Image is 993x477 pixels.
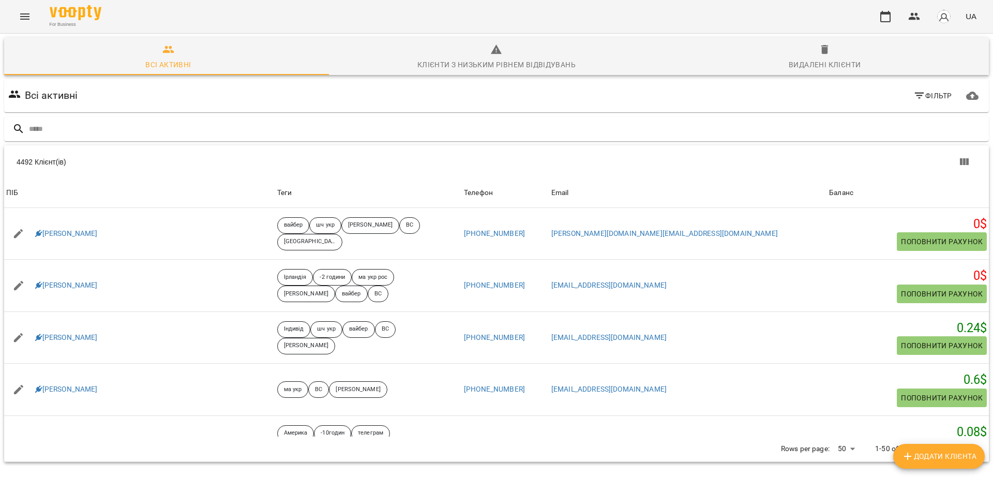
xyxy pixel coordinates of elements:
div: Sort [829,187,853,199]
a: [EMAIL_ADDRESS][DOMAIN_NAME] [551,281,667,289]
div: -2 години [313,269,352,286]
span: Телефон [464,187,547,199]
span: Email [551,187,825,199]
span: Баланс [829,187,987,199]
div: ВС [368,286,388,302]
p: ма укр рос [358,273,387,282]
span: Поповнити рахунок [901,339,983,352]
a: [PERSON_NAME] [35,384,98,395]
a: [PERSON_NAME] [35,333,98,343]
div: Всі активні [145,58,191,71]
div: Америка [277,425,314,442]
div: шч укр [310,321,342,338]
div: вайбер [277,217,310,234]
span: Поповнити рахунок [901,235,983,248]
a: [PERSON_NAME] [35,229,98,239]
span: Додати клієнта [901,450,976,463]
span: Поповнити рахунок [901,392,983,404]
button: Поповнити рахунок [897,389,987,407]
p: -2 години [320,273,345,282]
h5: 0.24 $ [829,320,987,336]
div: [PERSON_NAME] [329,381,387,398]
span: ПІБ [6,187,273,199]
button: Додати клієнта [893,444,985,469]
p: ВС [382,325,389,334]
img: avatar_s.png [937,9,951,24]
p: вайбер [284,221,303,230]
a: [PHONE_NUMBER] [464,333,525,341]
h5: 0 $ [829,268,987,284]
p: [GEOGRAPHIC_DATA] [284,237,336,246]
a: [EMAIL_ADDRESS][DOMAIN_NAME] [551,333,667,341]
p: ВС [315,385,322,394]
button: Поповнити рахунок [897,336,987,355]
div: ма укр [277,381,309,398]
div: Sort [551,187,569,199]
div: Телефон [464,187,493,199]
p: телеграм [358,429,383,438]
a: [PERSON_NAME] [35,280,98,291]
h5: 0 $ [829,216,987,232]
div: [GEOGRAPHIC_DATA] [277,234,342,250]
img: Voopty Logo [50,5,101,20]
p: ВС [406,221,413,230]
div: ВС [375,321,396,338]
p: вайбер [342,290,361,299]
div: ВС [399,217,420,234]
div: вайбер [335,286,368,302]
p: 1-50 of 4492 [875,444,917,454]
div: телеграм [351,425,390,442]
p: ВС [374,290,382,299]
h5: 0.08 $ [829,424,987,440]
p: -10годин [321,429,344,438]
button: Поповнити рахунок [897,285,987,303]
p: [PERSON_NAME] [348,221,393,230]
button: UA [961,7,981,26]
div: 50 [834,441,859,456]
span: UA [966,11,976,22]
p: шч укр [316,221,335,230]
button: Next Page [952,437,976,461]
button: Поповнити рахунок [897,232,987,251]
p: [PERSON_NAME] [336,385,380,394]
p: Америка [284,429,308,438]
p: вайбер [349,325,368,334]
div: [PERSON_NAME] [277,286,335,302]
div: -10годин [314,425,351,442]
div: ма укр рос [352,269,394,286]
div: Table Toolbar [4,145,989,178]
div: Теги [277,187,460,199]
p: Індивід [284,325,304,334]
span: Поповнити рахунок [901,288,983,300]
div: шч укр [309,217,341,234]
button: Фільтр [909,86,956,105]
div: Sort [6,187,18,199]
div: [PERSON_NAME] [341,217,399,234]
h5: 0.6 $ [829,372,987,388]
a: [EMAIL_ADDRESS][DOMAIN_NAME] [551,385,667,393]
div: ПІБ [6,187,18,199]
button: Показати колонки [952,150,976,174]
p: [PERSON_NAME] [284,290,328,299]
div: вайбер [342,321,375,338]
div: [PERSON_NAME] [277,338,335,354]
div: Клієнти з низьким рівнем відвідувань [417,58,576,71]
div: Ірландія [277,269,313,286]
h6: Всі активні [25,87,78,103]
div: Індивід [277,321,311,338]
div: ВС [308,381,329,398]
p: шч укр [317,325,336,334]
a: [PHONE_NUMBER] [464,385,525,393]
div: Email [551,187,569,199]
a: [PHONE_NUMBER] [464,229,525,237]
div: 4492 Клієнт(ів) [17,157,509,167]
p: [PERSON_NAME] [284,341,328,350]
div: Баланс [829,187,853,199]
button: Menu [12,4,37,29]
a: [PHONE_NUMBER] [464,281,525,289]
p: Rows per page: [781,444,830,454]
a: [PERSON_NAME][DOMAIN_NAME][EMAIL_ADDRESS][DOMAIN_NAME] [551,229,778,237]
p: Ірландія [284,273,307,282]
span: For Business [50,21,101,28]
div: Sort [464,187,493,199]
